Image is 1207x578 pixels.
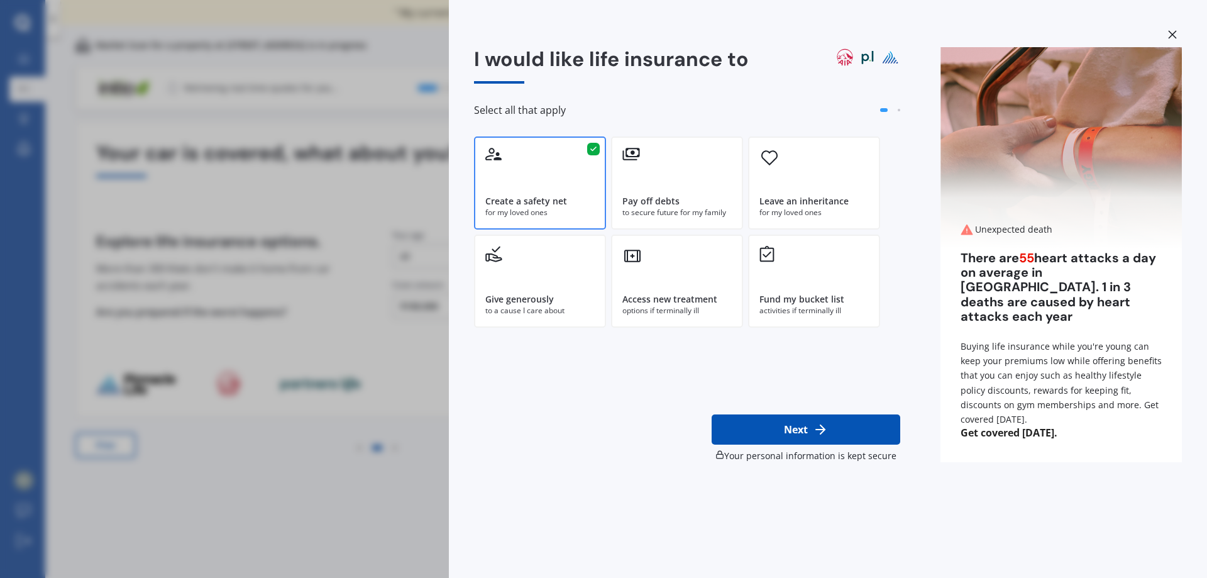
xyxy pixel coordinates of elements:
div: for my loved ones [485,207,595,218]
div: for my loved ones [759,207,869,218]
img: aia logo [835,47,855,67]
span: 55 [1019,250,1034,266]
span: Get covered [DATE]. [940,426,1182,439]
div: Fund my bucket list [759,293,844,306]
div: Unexpected death [961,223,1162,236]
img: pinnacle life logo [880,47,900,67]
div: Leave an inheritance [759,195,849,208]
div: Pay off debts [622,195,680,208]
button: Next [712,414,900,445]
span: Select all that apply [474,104,566,116]
div: There are heart attacks a day on average in [GEOGRAPHIC_DATA]. 1 in 3 deaths are caused by heart ... [961,251,1162,324]
img: Unexpected death [940,47,1182,248]
div: Access new treatment [622,293,717,306]
div: Create a safety net [485,195,567,208]
div: Buying life insurance while you're young can keep your premiums low while offering benefits that ... [961,339,1162,426]
div: Give generously [485,293,554,306]
span: I would like life insurance to [474,46,749,72]
div: Your personal information is kept secure [712,450,900,462]
div: options if terminally ill [622,305,732,316]
div: to a cause I care about [485,305,595,316]
div: to secure future for my family [622,207,732,218]
div: activities if terminally ill [759,305,869,316]
img: partners life logo [857,47,878,67]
